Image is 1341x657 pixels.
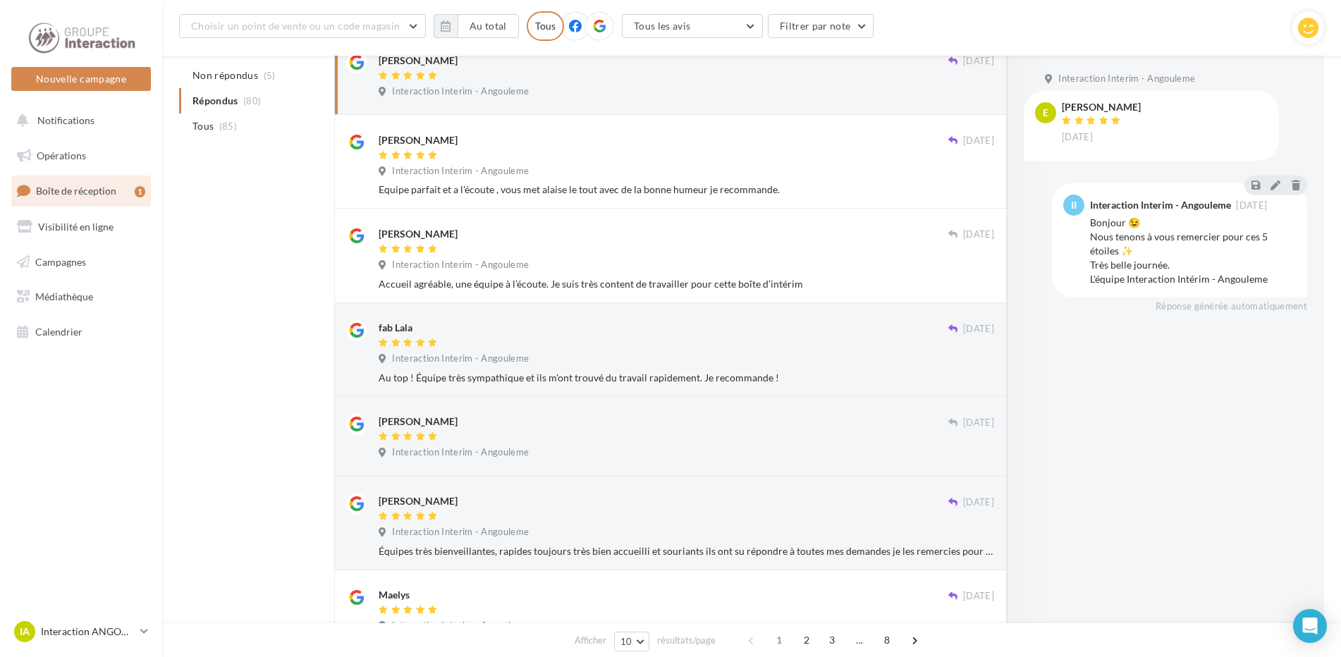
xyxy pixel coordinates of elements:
[622,14,763,38] button: Tous les avis
[392,620,529,632] span: Interaction Interim - Angouleme
[963,417,994,429] span: [DATE]
[392,259,529,271] span: Interaction Interim - Angouleme
[527,11,564,41] div: Tous
[41,625,135,639] p: Interaction ANGOULÈME
[1052,300,1307,313] div: Réponse générée automatiquement
[379,321,412,335] div: fab Lala
[657,634,716,647] span: résultats/page
[876,629,898,651] span: 8
[821,629,843,651] span: 3
[38,221,114,233] span: Visibilité en ligne
[379,494,458,508] div: [PERSON_NAME]
[379,54,458,68] div: [PERSON_NAME]
[379,588,410,602] div: Maelys
[192,119,214,133] span: Tous
[37,149,86,161] span: Opérations
[434,14,519,38] button: Au total
[392,165,529,178] span: Interaction Interim - Angouleme
[11,618,151,645] a: IA Interaction ANGOULÈME
[219,121,237,132] span: (85)
[1062,131,1093,144] span: [DATE]
[392,446,529,459] span: Interaction Interim - Angouleme
[135,186,145,197] div: 1
[11,67,151,91] button: Nouvelle campagne
[379,371,994,385] div: Au top ! Équipe très sympathique et ils m'ont trouvé du travail rapidement. Je recommande !
[8,141,154,171] a: Opérations
[8,212,154,242] a: Visibilité en ligne
[379,183,994,197] div: Equipe parfait et a l'écoute , vous met alaise le tout avec de la bonne humeur je recommande.
[191,20,400,32] span: Choisir un point de vente ou un code magasin
[848,629,871,651] span: ...
[963,496,994,509] span: [DATE]
[192,68,258,82] span: Non répondus
[1071,198,1077,212] span: II
[8,282,154,312] a: Médiathèque
[1090,200,1231,210] div: Interaction Interim - Angouleme
[379,133,458,147] div: [PERSON_NAME]
[963,135,994,147] span: [DATE]
[963,590,994,603] span: [DATE]
[575,634,606,647] span: Afficher
[8,317,154,347] a: Calendrier
[36,185,116,197] span: Boîte de réception
[35,326,82,338] span: Calendrier
[634,20,691,32] span: Tous les avis
[768,14,874,38] button: Filtrer par note
[8,106,148,135] button: Notifications
[8,247,154,277] a: Campagnes
[1043,106,1048,120] span: E
[8,176,154,206] a: Boîte de réception1
[1236,201,1267,210] span: [DATE]
[35,255,86,267] span: Campagnes
[20,625,30,639] span: IA
[179,14,426,38] button: Choisir un point de vente ou un code magasin
[37,114,94,126] span: Notifications
[392,526,529,539] span: Interaction Interim - Angouleme
[614,632,650,651] button: 10
[458,14,519,38] button: Au total
[392,85,529,98] span: Interaction Interim - Angouleme
[392,352,529,365] span: Interaction Interim - Angouleme
[379,544,994,558] div: Équipes très bienveillantes, rapides toujours très bien accueilli et souriants ils ont su répondr...
[795,629,818,651] span: 2
[35,290,93,302] span: Médiathèque
[379,277,994,291] div: Accueil agréable, une équipe à l’écoute. Je suis très content de travailler pour cette boîte d’in...
[768,629,790,651] span: 1
[963,228,994,241] span: [DATE]
[963,55,994,68] span: [DATE]
[1062,102,1141,112] div: [PERSON_NAME]
[1058,73,1195,85] span: Interaction Interim - Angouleme
[1090,216,1296,286] div: Bonjour 😉 Nous tenons à vous remercier pour ces 5 étoiles ✨ Très belle journée. L'équipe Interact...
[620,636,632,647] span: 10
[963,323,994,336] span: [DATE]
[264,70,276,81] span: (5)
[379,227,458,241] div: [PERSON_NAME]
[1293,609,1327,643] div: Open Intercom Messenger
[379,415,458,429] div: [PERSON_NAME]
